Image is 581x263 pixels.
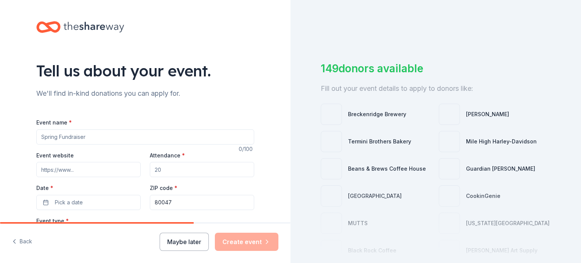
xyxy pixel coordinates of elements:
input: https://www... [36,162,141,177]
div: Breckenridge Brewery [348,110,406,119]
label: Date [36,184,141,192]
div: Guardian [PERSON_NAME] [466,164,535,173]
img: photo for Mile High Harley-Davidson [439,131,460,152]
button: Back [12,234,32,250]
div: Tell us about your event. [36,60,254,81]
input: 12345 (U.S. only) [150,195,254,210]
img: photo for Bahama Buck's [439,104,460,124]
label: Event name [36,119,72,126]
div: Termini Brothers Bakery [348,137,411,146]
div: [PERSON_NAME] [466,110,509,119]
button: Maybe later [160,233,209,251]
div: 149 donors available [321,61,551,76]
div: 0 /100 [239,145,254,154]
input: Spring Fundraiser [36,129,254,145]
label: Event type [36,217,69,225]
input: 20 [150,162,254,177]
div: Mile High Harley-Davidson [466,137,537,146]
label: Event website [36,152,74,159]
span: Pick a date [55,198,83,207]
img: photo for Guardian Angel Device [439,159,460,179]
label: ZIP code [150,184,177,192]
img: photo for Termini Brothers Bakery [321,131,342,152]
img: photo for Beans & Brews Coffee House [321,159,342,179]
img: photo for Breckenridge Brewery [321,104,342,124]
div: We'll find in-kind donations you can apply for. [36,87,254,100]
div: Beans & Brews Coffee House [348,164,426,173]
button: Pick a date [36,195,141,210]
label: Attendance [150,152,185,159]
div: Fill out your event details to apply to donors like: [321,82,551,95]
